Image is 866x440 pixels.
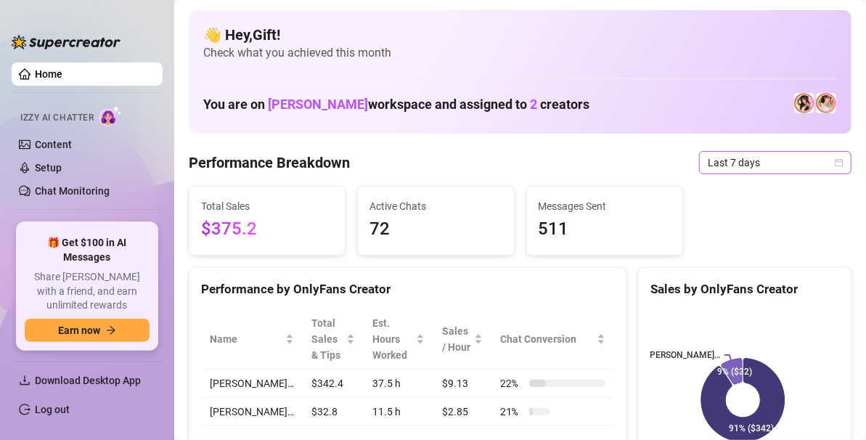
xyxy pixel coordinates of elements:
[203,97,589,113] h1: You are on workspace and assigned to creators
[303,398,364,426] td: $32.8
[650,280,839,299] div: Sales by OnlyFans Creator
[364,370,433,398] td: 37.5 h
[58,325,100,336] span: Earn now
[35,68,62,80] a: Home
[19,375,30,386] span: download
[106,325,116,335] span: arrow-right
[201,398,303,426] td: [PERSON_NAME]…
[201,280,614,299] div: Performance by OnlyFans Creator
[794,93,814,113] img: Holly
[25,319,150,342] button: Earn nowarrow-right
[189,152,350,173] h4: Performance Breakdown
[35,185,110,197] a: Chat Monitoring
[442,323,472,355] span: Sales / Hour
[369,198,502,214] span: Active Chats
[201,309,303,370] th: Name
[99,105,122,126] img: AI Chatter
[539,198,671,214] span: Messages Sent
[25,236,150,264] span: 🎁 Get $100 in AI Messages
[369,216,502,243] span: 72
[433,309,492,370] th: Sales / Hour
[500,404,523,420] span: 21 %
[835,158,843,167] span: calendar
[210,331,282,347] span: Name
[25,270,150,313] span: Share [PERSON_NAME] with a friend, and earn unlimited rewards
[708,152,843,174] span: Last 7 days
[500,331,594,347] span: Chat Conversion
[364,398,433,426] td: 11.5 h
[268,97,368,112] span: [PERSON_NAME]
[303,309,364,370] th: Total Sales & Tips
[500,375,523,391] span: 22 %
[12,35,120,49] img: logo-BBDzfeDw.svg
[303,370,364,398] td: $342.4
[203,25,837,45] h4: 👋 Hey, Gift !
[20,111,94,125] span: Izzy AI Chatter
[201,370,303,398] td: [PERSON_NAME]…
[35,216,138,240] span: Automations
[35,375,141,386] span: Download Desktop App
[539,216,671,243] span: 511
[491,309,614,370] th: Chat Conversion
[530,97,537,112] span: 2
[35,162,62,174] a: Setup
[433,370,492,398] td: $9.13
[816,93,836,113] img: 𝖍𝖔𝖑𝖑𝖞
[203,45,837,61] span: Check what you achieved this month
[201,216,333,243] span: $375.2
[201,198,333,214] span: Total Sales
[35,139,72,150] a: Content
[372,315,412,363] div: Est. Hours Worked
[35,404,70,415] a: Log out
[648,350,720,360] text: [PERSON_NAME]…
[311,315,343,363] span: Total Sales & Tips
[433,398,492,426] td: $2.85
